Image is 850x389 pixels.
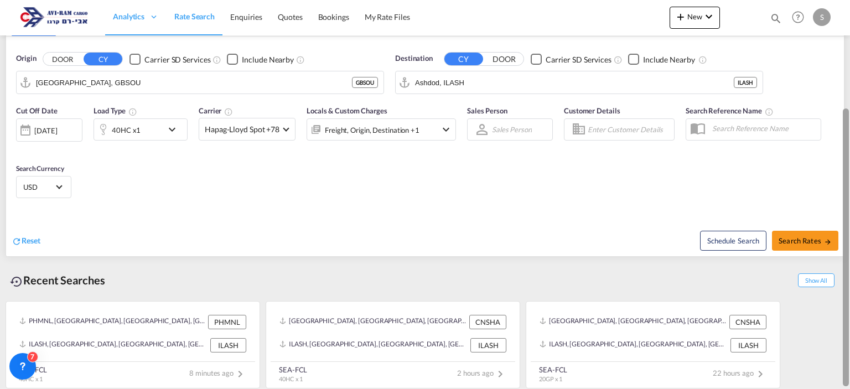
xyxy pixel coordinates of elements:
[112,122,141,138] div: 40HC x1
[396,71,763,94] md-input-container: Ashdod, ILASH
[174,12,215,21] span: Rate Search
[22,179,65,195] md-select: Select Currency: $ USDUnited States Dollar
[6,37,844,256] div: Origin DOOR CY Checkbox No InkUnchecked: Search for CY (Container Yard) services for all selected...
[729,315,766,329] div: CNSHA
[279,365,307,375] div: SEA-FCL
[526,301,780,388] recent-search-card: [GEOGRAPHIC_DATA], [GEOGRAPHIC_DATA], [GEOGRAPHIC_DATA], [GEOGRAPHIC_DATA] & [GEOGRAPHIC_DATA], [...
[765,107,774,116] md-icon: Your search will be saved by the below given name
[94,106,137,115] span: Load Type
[16,118,82,142] div: [DATE]
[469,315,506,329] div: CNSHA
[210,338,246,352] div: ILASH
[6,268,110,293] div: Recent Searches
[686,106,774,115] span: Search Reference Name
[128,107,137,116] md-icon: icon-information-outline
[165,123,184,136] md-icon: icon-chevron-down
[539,375,562,382] span: 20GP x 1
[12,236,22,246] md-icon: icon-refresh
[234,367,247,381] md-icon: icon-chevron-right
[365,12,410,22] span: My Rate Files
[227,53,294,65] md-checkbox: Checkbox No Ink
[16,164,64,173] span: Search Currency
[713,369,767,377] span: 22 hours ago
[22,236,40,245] span: Reset
[94,118,188,141] div: 40HC x1icon-chevron-down
[17,5,91,30] img: 166978e0a5f911edb4280f3c7a976193.png
[12,235,40,247] div: icon-refreshReset
[779,236,832,245] span: Search Rates
[19,315,205,329] div: PHMNL, Manila, Philippines, South East Asia, Asia Pacific
[531,53,611,65] md-checkbox: Checkbox No Ink
[628,53,695,65] md-checkbox: Checkbox No Ink
[352,77,378,88] div: GBSOU
[189,369,247,377] span: 8 minutes ago
[439,123,453,136] md-icon: icon-chevron-down
[10,275,23,288] md-icon: icon-backup-restore
[144,54,210,65] div: Carrier SD Services
[296,55,305,64] md-icon: Unchecked: Ignores neighbouring ports when fetching rates.Checked : Includes neighbouring ports w...
[19,338,208,352] div: ILASH, Ashdod, Israel, Levante, Middle East
[279,375,303,382] span: 40HC x 1
[670,7,720,29] button: icon-plus 400-fgNewicon-chevron-down
[674,10,687,23] md-icon: icon-plus 400-fg
[17,71,383,94] md-input-container: Southampton, GBSOU
[539,365,567,375] div: SEA-FCL
[770,12,782,29] div: icon-magnify
[16,141,24,155] md-datepicker: Select
[770,12,782,24] md-icon: icon-magnify
[230,12,262,22] span: Enquiries
[6,301,260,388] recent-search-card: PHMNL, [GEOGRAPHIC_DATA], [GEOGRAPHIC_DATA], [GEOGRAPHIC_DATA], [GEOGRAPHIC_DATA] PHMNLILASH, [GE...
[318,12,349,22] span: Bookings
[242,54,294,65] div: Include Nearby
[212,55,221,64] md-icon: Unchecked: Search for CY (Container Yard) services for all selected carriers.Checked : Search for...
[698,55,707,64] md-icon: Unchecked: Ignores neighbouring ports when fetching rates.Checked : Includes neighbouring ports w...
[208,315,246,329] div: PHMNL
[813,8,831,26] div: S
[279,315,467,329] div: CNSHA, Shanghai, China, Greater China & Far East Asia, Asia Pacific
[444,53,483,65] button: CY
[643,54,695,65] div: Include Nearby
[772,231,838,251] button: Search Ratesicon-arrow-right
[730,338,766,352] div: ILASH
[491,122,533,138] md-select: Sales Person
[266,301,520,388] recent-search-card: [GEOGRAPHIC_DATA], [GEOGRAPHIC_DATA], [GEOGRAPHIC_DATA], [GEOGRAPHIC_DATA] & [GEOGRAPHIC_DATA], [...
[34,126,57,136] div: [DATE]
[278,12,302,22] span: Quotes
[702,10,716,23] md-icon: icon-chevron-down
[614,55,623,64] md-icon: Unchecked: Search for CY (Container Yard) services for all selected carriers.Checked : Search for...
[540,338,728,352] div: ILASH, Ashdod, Israel, Levante, Middle East
[824,238,832,246] md-icon: icon-arrow-right
[224,107,233,116] md-icon: The selected Trucker/Carrierwill be displayed in the rate results If the rates are from another f...
[36,74,352,91] input: Search by Port
[546,54,611,65] div: Carrier SD Services
[467,106,507,115] span: Sales Person
[307,118,456,141] div: Freight Origin Destination Factory Stuffingicon-chevron-down
[789,8,807,27] span: Help
[205,124,279,135] span: Hapag-Lloyd Spot +78
[485,53,524,66] button: DOOR
[113,11,144,22] span: Analytics
[789,8,813,28] div: Help
[470,338,506,352] div: ILASH
[307,106,387,115] span: Locals & Custom Charges
[798,273,835,287] span: Show All
[415,74,734,91] input: Search by Port
[325,122,419,138] div: Freight Origin Destination Factory Stuffing
[16,106,58,115] span: Cut Off Date
[43,53,82,66] button: DOOR
[540,315,727,329] div: CNSHA, Shanghai, China, Greater China & Far East Asia, Asia Pacific
[494,367,507,381] md-icon: icon-chevron-right
[84,53,122,65] button: CY
[734,77,757,88] div: ILASH
[16,53,36,64] span: Origin
[199,106,233,115] span: Carrier
[588,121,671,138] input: Enter Customer Details
[19,375,43,382] span: 40HC x 1
[564,106,620,115] span: Customer Details
[129,53,210,65] md-checkbox: Checkbox No Ink
[707,120,821,137] input: Search Reference Name
[754,367,767,381] md-icon: icon-chevron-right
[674,12,716,21] span: New
[23,182,54,192] span: USD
